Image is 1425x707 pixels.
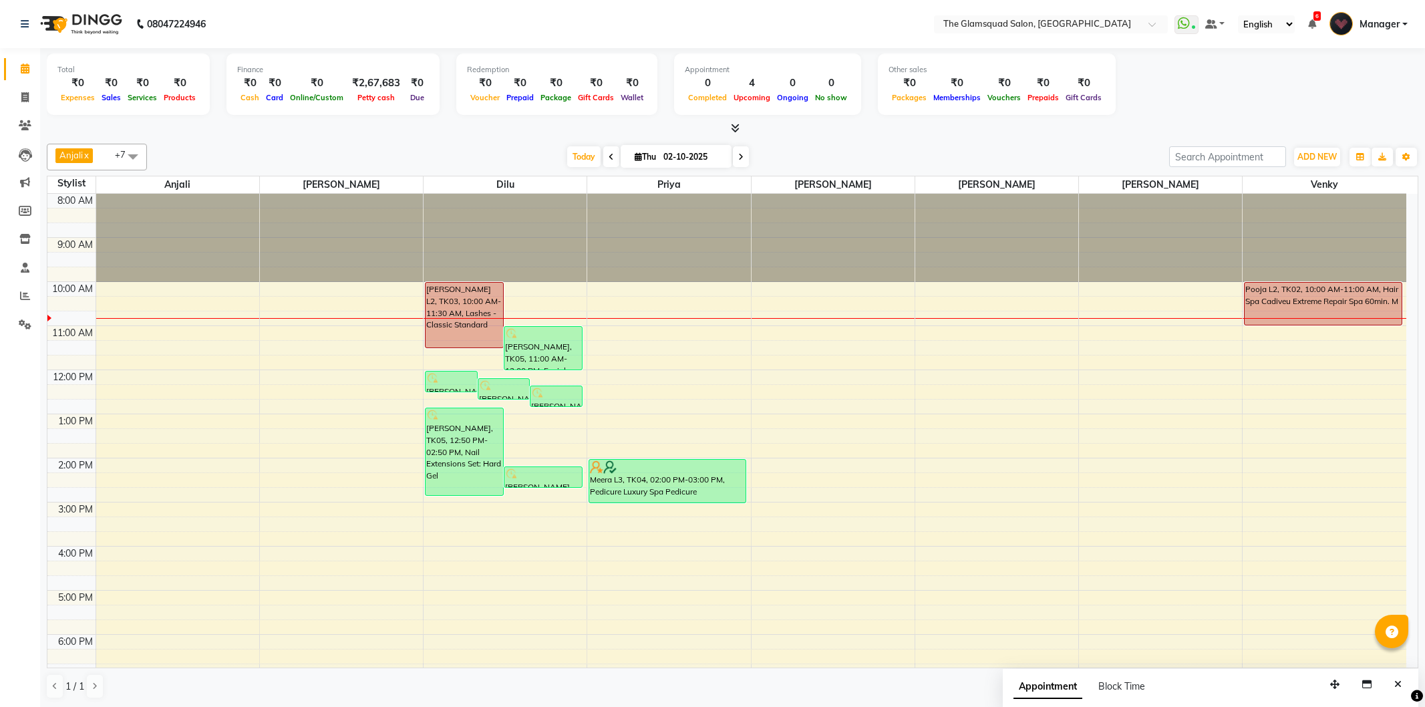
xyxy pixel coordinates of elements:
div: 4 [730,76,774,91]
span: Memberships [930,93,984,102]
span: 6 [1313,11,1321,21]
img: logo [34,5,126,43]
div: ₹0 [1062,76,1105,91]
div: ₹0 [1024,76,1062,91]
div: [PERSON_NAME] L2, TK03, 10:00 AM-11:30 AM, Lashes - Classic Standard [426,283,503,347]
div: ₹0 [124,76,160,91]
div: [PERSON_NAME], TK05, 12:50 PM-02:50 PM, Nail Extensions Set: Hard Gel [426,408,503,495]
div: [PERSON_NAME], TK05, 12:10 PM-12:40 PM, Wax Premium - Brazilian Under Arms [478,379,530,399]
div: 9:00 AM [55,238,96,252]
input: 2025-10-02 [659,147,726,167]
b: 08047224946 [147,5,206,43]
span: Gift Cards [575,93,617,102]
span: [PERSON_NAME] [915,176,1078,193]
span: 1 / 1 [65,680,84,694]
div: 0 [685,76,730,91]
span: Anjali [96,176,259,193]
div: [PERSON_NAME], TK05, 12:20 PM-12:50 PM, Wax Premium - Brazilian Under Arms [530,386,582,406]
div: [PERSON_NAME], TK05, 11:00 AM-12:00 PM, Facial - Luxury Signature [504,327,582,370]
div: Pooja L2, TK02, 10:00 AM-11:00 AM, Hair Spa Cadiveu Extreme Repair Spa 60min. M [1245,283,1402,325]
div: ₹0 [237,76,263,91]
iframe: chat widget [1369,654,1412,694]
div: Total [57,64,199,76]
div: 3:00 PM [55,503,96,517]
div: 0 [812,76,850,91]
div: 5:00 PM [55,591,96,605]
span: Package [537,93,575,102]
div: 10:00 AM [49,282,96,296]
div: ₹0 [160,76,199,91]
span: Manager [1360,17,1400,31]
div: Meera L3, TK04, 02:00 PM-03:00 PM, Pedicure Luxury Spa Pedicure [589,460,746,503]
div: 2:00 PM [55,458,96,472]
span: Upcoming [730,93,774,102]
div: Appointment [685,64,850,76]
div: ₹0 [57,76,98,91]
div: ₹0 [575,76,617,91]
span: Expenses [57,93,98,102]
span: Vouchers [984,93,1024,102]
span: Voucher [467,93,503,102]
div: Stylist [47,176,96,190]
div: ₹0 [537,76,575,91]
span: Wallet [617,93,647,102]
span: ADD NEW [1297,152,1337,162]
div: 6:00 PM [55,635,96,649]
div: Other sales [889,64,1105,76]
span: Products [160,93,199,102]
div: ₹0 [889,76,930,91]
div: ₹0 [98,76,124,91]
span: Appointment [1013,675,1082,699]
div: [PERSON_NAME], TK05, 12:00 PM-12:30 PM, Wax Premium - Full Legs [426,372,477,392]
div: ₹0 [984,76,1024,91]
div: ₹0 [503,76,537,91]
span: Packages [889,93,930,102]
span: Ongoing [774,93,812,102]
img: Manager [1329,12,1353,35]
span: Services [124,93,160,102]
span: Block Time [1098,680,1145,692]
button: ADD NEW [1294,148,1340,166]
span: Card [263,93,287,102]
span: [PERSON_NAME] [1079,176,1242,193]
span: Sales [98,93,124,102]
span: Priya [587,176,750,193]
div: Finance [237,64,429,76]
span: Thu [631,152,659,162]
span: +7 [115,149,136,160]
div: 12:00 PM [50,370,96,384]
span: Petty cash [354,93,398,102]
input: Search Appointment [1169,146,1286,167]
div: ₹0 [287,76,347,91]
div: ₹0 [467,76,503,91]
span: Gift Cards [1062,93,1105,102]
div: 8:00 AM [55,194,96,208]
span: Venky [1243,176,1406,193]
span: Dilu [424,176,587,193]
div: 4:00 PM [55,547,96,561]
a: 6 [1308,18,1316,30]
span: Completed [685,93,730,102]
div: 0 [774,76,812,91]
span: Prepaid [503,93,537,102]
div: ₹2,67,683 [347,76,406,91]
div: Redemption [467,64,647,76]
div: ₹0 [263,76,287,91]
span: Due [407,93,428,102]
div: ₹0 [617,76,647,91]
span: [PERSON_NAME] [260,176,423,193]
div: ₹0 [406,76,429,91]
div: ₹0 [930,76,984,91]
div: 1:00 PM [55,414,96,428]
div: 11:00 AM [49,326,96,340]
a: x [83,150,89,160]
span: [PERSON_NAME] [752,176,915,193]
span: Cash [237,93,263,102]
span: Anjali [59,150,83,160]
div: [PERSON_NAME], TK05, 02:10 PM-02:40 PM, Threading Eyebrows [504,467,582,487]
span: Prepaids [1024,93,1062,102]
span: No show [812,93,850,102]
span: Online/Custom [287,93,347,102]
span: Today [567,146,601,167]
